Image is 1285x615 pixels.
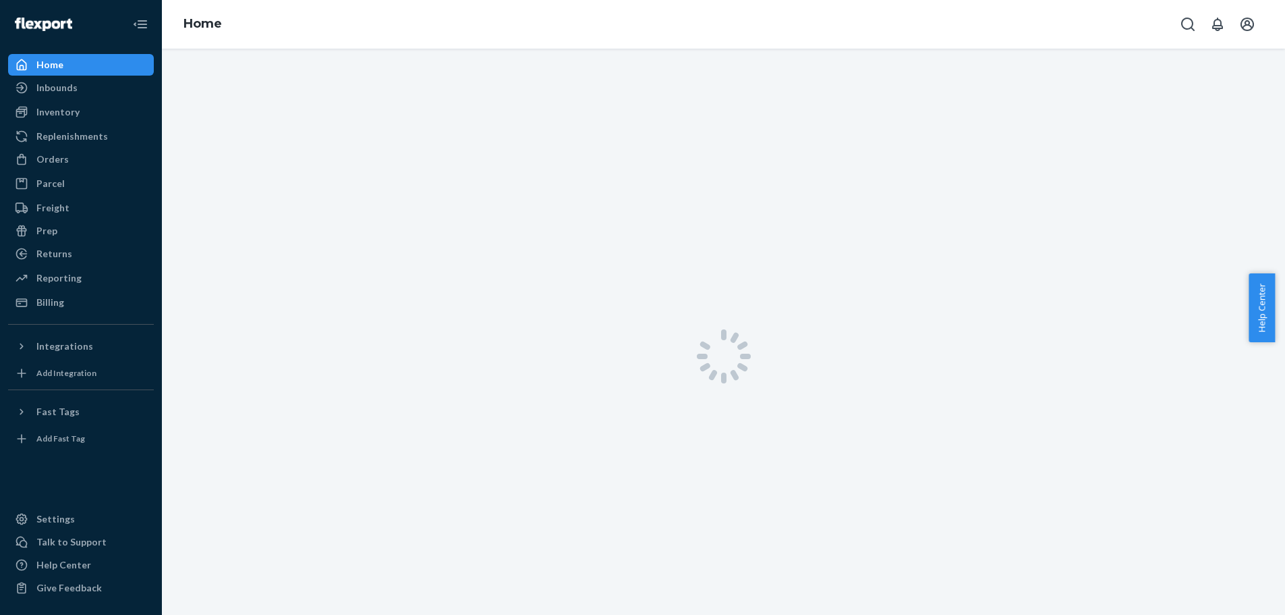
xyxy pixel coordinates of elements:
[36,81,78,95] div: Inbounds
[8,428,154,450] a: Add Fast Tag
[8,173,154,194] a: Parcel
[36,581,102,595] div: Give Feedback
[8,531,154,553] a: Talk to Support
[1174,11,1201,38] button: Open Search Box
[36,296,64,309] div: Billing
[36,224,57,238] div: Prep
[127,11,154,38] button: Close Navigation
[8,577,154,599] button: Give Feedback
[36,271,82,285] div: Reporting
[8,197,154,219] a: Freight
[8,54,154,76] a: Home
[36,105,80,119] div: Inventory
[36,153,69,166] div: Orders
[8,126,154,147] a: Replenishments
[173,5,233,44] ol: breadcrumbs
[36,340,93,353] div: Integrations
[36,58,63,72] div: Home
[36,130,108,143] div: Replenishments
[36,405,80,419] div: Fast Tags
[8,292,154,313] a: Billing
[8,267,154,289] a: Reporting
[8,77,154,99] a: Inbounds
[8,508,154,530] a: Settings
[1234,11,1261,38] button: Open account menu
[36,201,69,215] div: Freight
[36,177,65,190] div: Parcel
[36,247,72,261] div: Returns
[8,401,154,423] button: Fast Tags
[36,535,107,549] div: Talk to Support
[36,558,91,572] div: Help Center
[8,363,154,384] a: Add Integration
[1249,273,1275,342] button: Help Center
[8,149,154,170] a: Orders
[15,18,72,31] img: Flexport logo
[8,243,154,265] a: Returns
[8,220,154,242] a: Prep
[1204,11,1231,38] button: Open notifications
[8,101,154,123] a: Inventory
[36,512,75,526] div: Settings
[36,367,96,379] div: Add Integration
[8,336,154,357] button: Integrations
[8,554,154,576] a: Help Center
[183,16,222,31] a: Home
[36,433,85,444] div: Add Fast Tag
